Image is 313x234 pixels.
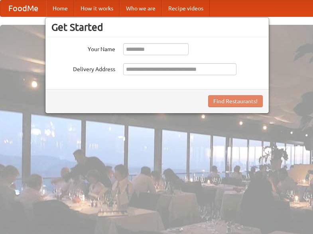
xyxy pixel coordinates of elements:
[51,63,115,73] label: Delivery Address
[120,0,162,16] a: Who we are
[51,43,115,53] label: Your Name
[46,0,74,16] a: Home
[74,0,120,16] a: How it works
[0,0,46,16] a: FoodMe
[51,21,263,33] h3: Get Started
[208,95,263,107] button: Find Restaurants!
[162,0,210,16] a: Recipe videos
